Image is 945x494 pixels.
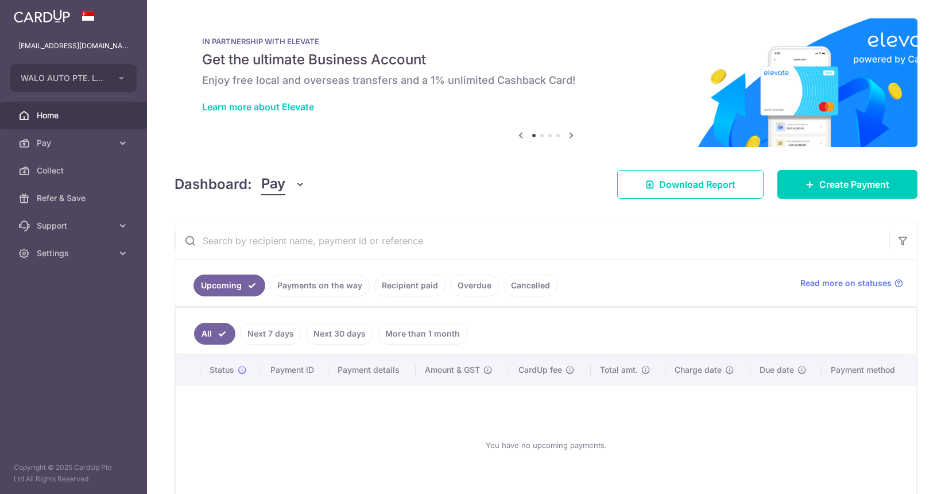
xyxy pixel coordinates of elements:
[37,110,113,121] span: Home
[175,18,917,147] img: Renovation banner
[822,355,916,385] th: Payment method
[659,177,735,191] span: Download Report
[261,173,305,195] button: Pay
[675,364,722,376] span: Charge date
[210,364,234,376] span: Status
[374,275,446,296] a: Recipient paid
[37,165,113,176] span: Collect
[202,101,314,113] a: Learn more about Elevate
[202,37,890,46] p: IN PARTNERSHIP WITH ELEVATE
[450,275,499,296] a: Overdue
[518,364,562,376] span: CardUp fee
[261,173,285,195] span: Pay
[378,323,467,345] a: More than 1 month
[270,275,370,296] a: Payments on the way
[504,275,557,296] a: Cancelled
[800,277,892,289] span: Read more on statuses
[202,51,890,69] h5: Get the ultimate Business Account
[37,248,113,259] span: Settings
[10,64,137,92] button: WALO AUTO PTE. LTD.
[37,192,113,204] span: Refer & Save
[194,323,235,345] a: All
[14,9,70,23] img: CardUp
[777,170,917,199] a: Create Payment
[800,277,903,289] a: Read more on statuses
[202,74,890,87] h6: Enjoy free local and overseas transfers and a 1% unlimited Cashback Card!
[21,72,106,84] span: WALO AUTO PTE. LTD.
[600,364,638,376] span: Total amt.
[175,174,252,195] h4: Dashboard:
[617,170,764,199] a: Download Report
[193,275,265,296] a: Upcoming
[37,220,113,231] span: Support
[175,222,889,259] input: Search by recipient name, payment id or reference
[306,323,373,345] a: Next 30 days
[760,364,794,376] span: Due date
[240,323,301,345] a: Next 7 days
[425,364,480,376] span: Amount & GST
[819,177,889,191] span: Create Payment
[18,40,129,52] p: [EMAIL_ADDRESS][DOMAIN_NAME]
[261,355,328,385] th: Payment ID
[328,355,416,385] th: Payment details
[37,137,113,149] span: Pay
